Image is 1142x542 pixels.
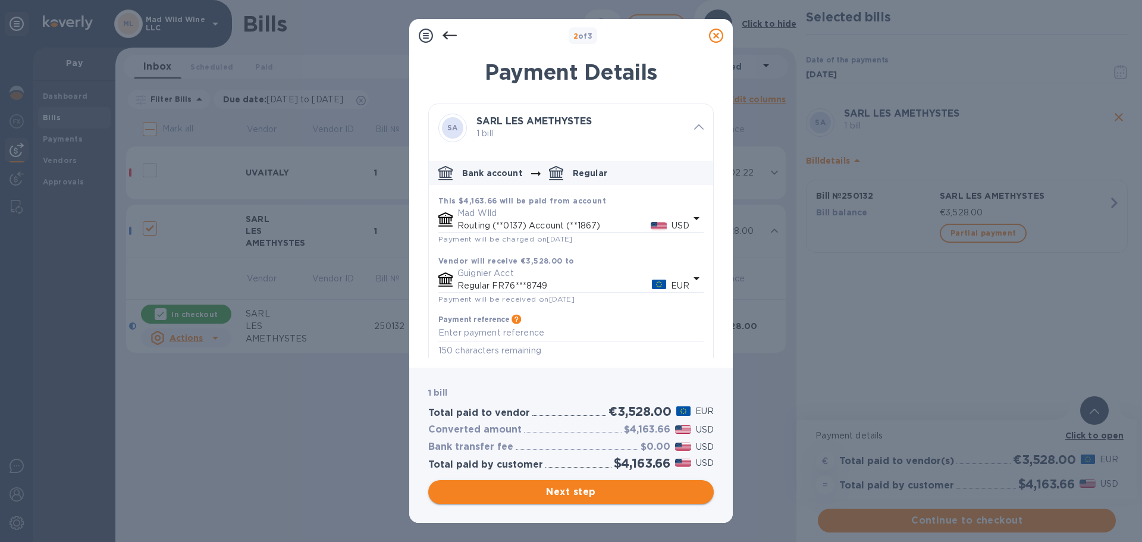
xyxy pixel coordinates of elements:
span: Next step [438,485,704,499]
p: USD [696,424,714,436]
h3: Bank transfer fee [428,441,513,453]
h3: Total paid by customer [428,459,543,471]
p: 150 characters remaining [438,344,704,358]
p: Guignier Acct [457,267,689,280]
img: USD [651,222,667,230]
h3: Total paid to vendor [428,408,530,419]
b: SA [447,123,458,132]
div: default-method [429,156,713,367]
b: 1 bill [428,388,447,397]
img: USD [675,425,691,434]
b: of 3 [573,32,593,40]
p: USD [696,457,714,469]
h3: Payment reference [438,315,509,324]
p: EUR [695,405,714,418]
b: This $4,163.66 will be paid from account [438,196,606,205]
p: USD [696,441,714,453]
b: Vendor will receive €3,528.00 to [438,256,575,265]
button: Next step [428,480,714,504]
h3: $0.00 [641,441,670,453]
p: 1 bill [476,127,685,140]
h2: €3,528.00 [608,404,671,419]
p: USD [672,220,689,232]
p: Mad WIld [457,207,689,220]
p: Routing (**0137) Account (**1867) [457,220,651,232]
h3: $4,163.66 [624,424,670,436]
img: USD [675,443,691,451]
span: Payment will be received on [DATE] [438,295,575,303]
h2: $4,163.66 [614,456,670,471]
span: Payment will be charged on [DATE] [438,234,573,243]
b: SARL LES AMETHYSTES [476,115,592,127]
h3: Converted amount [428,424,522,436]
img: USD [675,459,691,467]
p: Bank account [462,167,523,179]
div: SASARL LES AMETHYSTES 1 bill [429,104,713,152]
h1: Payment Details [428,59,714,84]
p: EUR [671,280,689,292]
span: 2 [573,32,578,40]
p: Regular FR76***8749 [457,280,652,292]
p: Regular [573,167,607,179]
